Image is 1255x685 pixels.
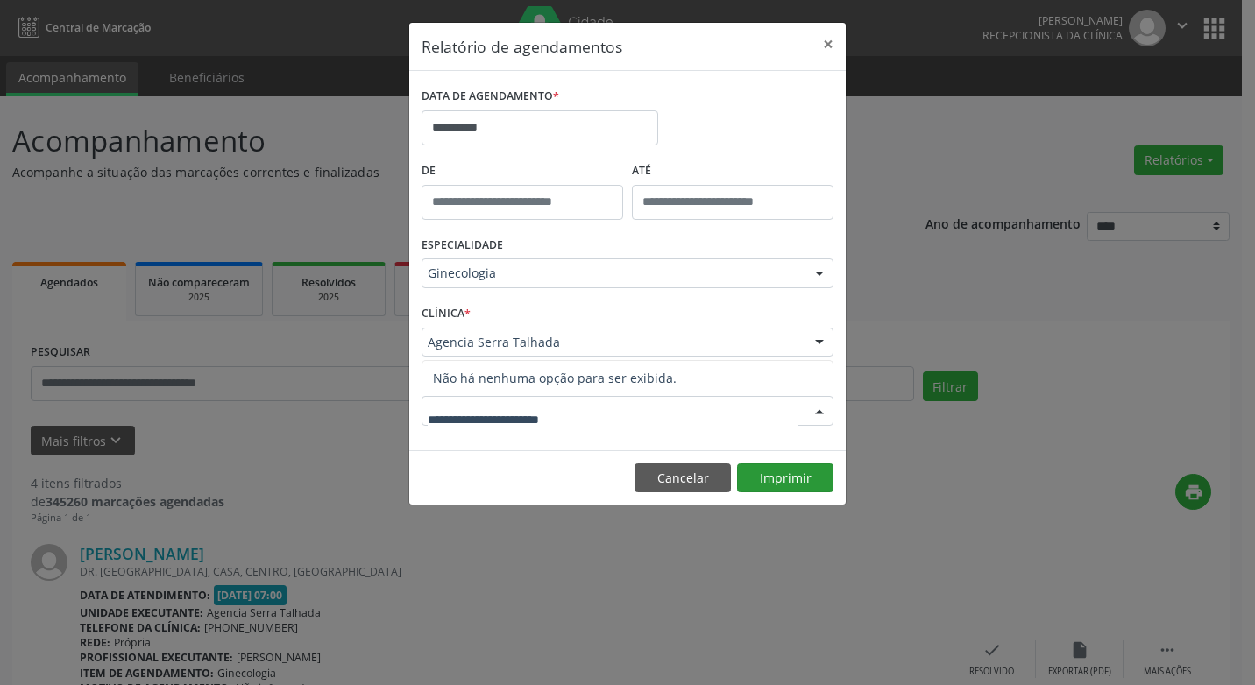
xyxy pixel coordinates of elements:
[422,300,471,328] label: CLÍNICA
[422,361,833,396] span: Não há nenhuma opção para ser exibida.
[632,158,833,185] label: ATÉ
[428,334,798,351] span: Agencia Serra Talhada
[422,35,622,58] h5: Relatório de agendamentos
[422,83,559,110] label: DATA DE AGENDAMENTO
[428,265,798,282] span: Ginecologia
[422,232,503,259] label: ESPECIALIDADE
[737,463,833,493] button: Imprimir
[635,463,731,493] button: Cancelar
[811,23,846,66] button: Close
[422,158,623,185] label: De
